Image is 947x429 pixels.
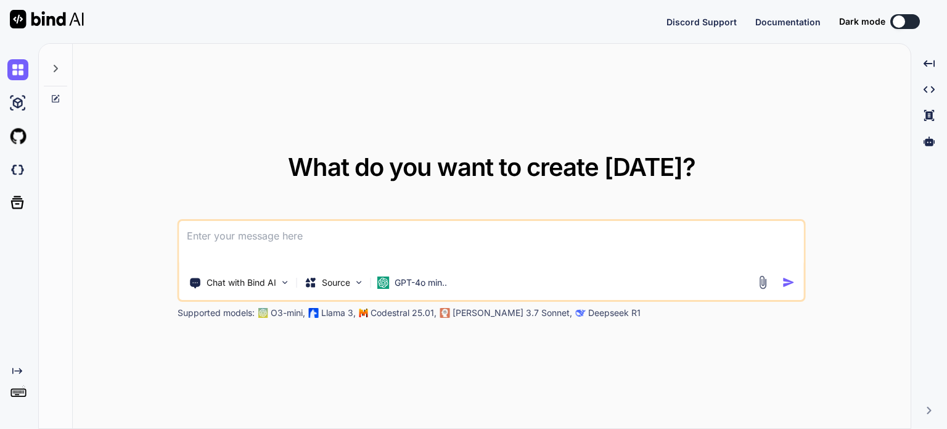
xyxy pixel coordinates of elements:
p: [PERSON_NAME] 3.7 Sonnet, [453,307,572,319]
p: Source [322,277,350,289]
img: icon [782,276,795,289]
span: Discord Support [666,17,737,27]
img: Bind AI [10,10,84,28]
img: Llama2 [309,308,319,318]
p: GPT-4o min.. [395,277,447,289]
img: githubLight [7,126,28,147]
span: Documentation [755,17,821,27]
button: Documentation [755,15,821,28]
img: claude [576,308,586,318]
img: GPT-4o mini [377,277,390,289]
p: Supported models: [178,307,255,319]
img: chat [7,59,28,80]
p: Deepseek R1 [588,307,641,319]
img: darkCloudIdeIcon [7,159,28,180]
img: claude [440,308,450,318]
p: Llama 3, [321,307,356,319]
img: Mistral-AI [359,309,368,317]
img: Pick Models [354,277,364,288]
p: Chat with Bind AI [207,277,276,289]
img: GPT-4 [258,308,268,318]
span: What do you want to create [DATE]? [288,152,695,182]
img: Pick Tools [280,277,290,288]
img: attachment [756,275,770,289]
p: O3-mini, [271,307,305,319]
button: Discord Support [666,15,737,28]
img: ai-studio [7,93,28,114]
span: Dark mode [839,15,885,28]
p: Codestral 25.01, [371,307,437,319]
